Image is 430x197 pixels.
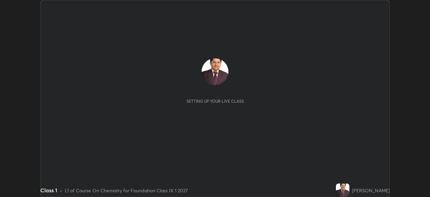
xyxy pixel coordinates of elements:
[186,99,244,104] div: Setting up your live class
[60,187,62,194] div: •
[336,184,349,197] img: 682439f971974016be8beade0d312caf.jpg
[65,187,188,194] div: L1 of Course On Chemistry for Foundation Class IX 1 2027
[202,58,228,85] img: 682439f971974016be8beade0d312caf.jpg
[40,186,57,194] div: Class 1
[352,187,390,194] div: [PERSON_NAME]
